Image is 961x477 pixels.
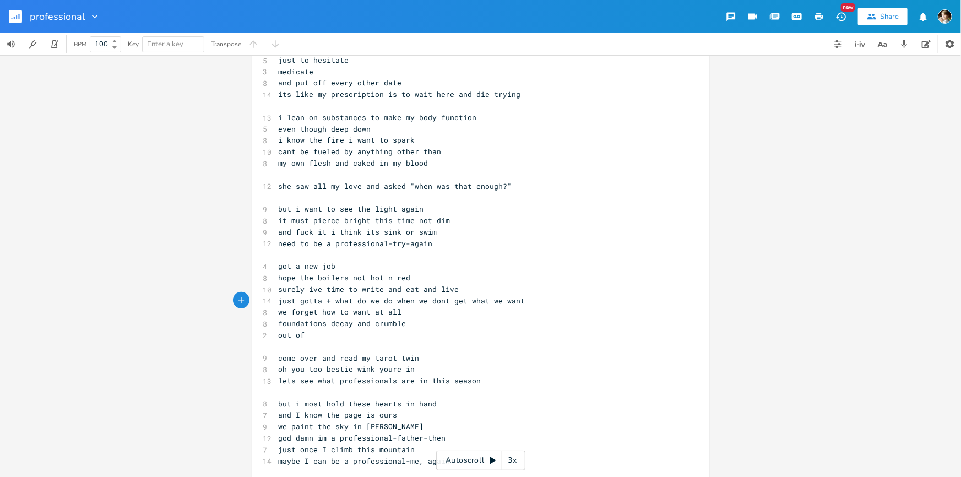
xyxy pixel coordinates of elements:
[279,261,336,271] span: got a new job
[279,135,415,145] span: i know the fire i want to spark
[279,273,411,283] span: hope the boilers not hot n red
[279,78,402,88] span: and put off every other date
[279,364,415,374] span: oh you too bestie wink youre in
[74,41,86,47] div: BPM
[279,330,305,340] span: out of
[279,456,450,466] span: maybe I can be a professional-me, again
[858,8,908,25] button: Share
[502,451,522,470] div: 3x
[211,41,241,47] div: Transpose
[279,147,442,156] span: cant be fueled by anything other than
[279,410,398,420] span: and I know the page is ours
[279,318,406,328] span: foundations decay and crumble
[30,12,85,21] span: professional
[279,238,433,248] span: need to be a professional-try-again
[147,39,183,49] span: Enter a key
[279,67,314,77] span: medicate
[279,204,424,214] span: but i want to see the light again
[436,451,525,470] div: Autoscroll
[830,7,852,26] button: New
[279,296,525,306] span: just gotta + what do we do when we dont get what we want
[938,9,952,24] img: Robert Wise
[128,41,139,47] div: Key
[279,181,512,191] span: she saw all my love and asked "when was that enough?"
[279,112,477,122] span: i lean on substances to make my body function
[279,89,521,99] span: its like my prescription is to wait here and die trying
[279,124,371,134] span: even though deep down
[841,3,855,12] div: New
[279,227,437,237] span: and fuck it i think its sink or swim
[880,12,899,21] div: Share
[279,433,446,443] span: god damn im a professional-father-then
[279,399,437,409] span: but i most hold these hearts in hand
[279,307,402,317] span: we forget how to want at all
[279,421,424,431] span: we paint the sky in [PERSON_NAME]
[279,445,415,454] span: just once I climb this mountain
[279,284,459,294] span: surely ive time to write and eat and live
[279,376,481,386] span: lets see what professionals are in this season
[279,215,450,225] span: it must pierce bright this time not dim
[279,158,428,168] span: my own flesh and caked in my blood
[279,353,420,363] span: come over and read my tarot twin
[279,55,349,65] span: just to hesitate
